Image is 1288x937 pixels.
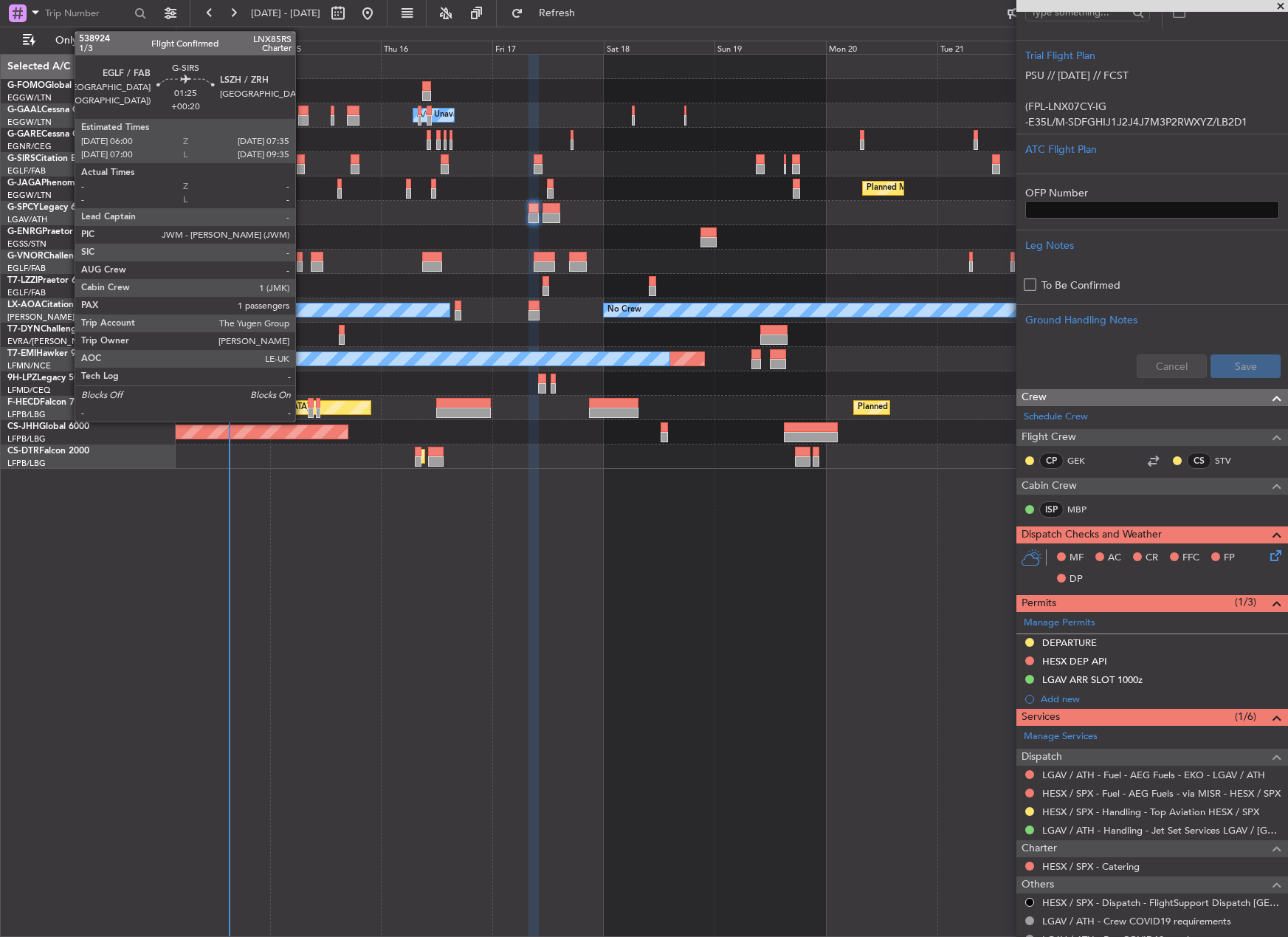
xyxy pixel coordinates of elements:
div: Wed 15 [270,41,382,54]
span: (1/3) [1235,594,1256,610]
a: G-VNORChallenger 650 [7,252,107,261]
a: T7-LZZIPraetor 600 [7,276,87,285]
a: LFPB/LBG [7,458,46,469]
div: Planned Maint [GEOGRAPHIC_DATA] ([GEOGRAPHIC_DATA]) [858,397,1090,419]
a: G-JAGAPhenom 300 [7,179,93,188]
p: -E35L/M-SDFGHIJ1J2J4J7M3P2RWXYZ/LB2D1 [1025,114,1279,130]
span: T7-EMI [7,349,36,358]
button: Only With Activity [16,29,160,52]
span: G-VNOR [7,252,44,261]
span: Charter [1022,840,1057,857]
div: CP [1039,453,1064,469]
span: Others [1022,876,1054,893]
span: AC [1108,551,1121,566]
a: EGSS/STN [7,238,47,250]
a: CS-DTRFalcon 2000 [7,447,89,456]
span: CS-JHH [7,422,39,431]
div: [DATE] [179,30,204,42]
span: FP [1224,551,1235,566]
span: Refresh [526,8,588,18]
label: OFP Number [1025,185,1279,201]
span: Services [1022,709,1060,726]
p: PSU // [DATE] // FCST [1025,68,1279,83]
span: Only With Activity [38,35,156,46]
span: Dispatch [1022,749,1062,766]
span: F-HECD [7,398,40,407]
a: EGGW/LTN [7,92,52,103]
a: MBP [1067,503,1101,516]
span: T7-LZZI [7,276,38,285]
div: Planned Maint [GEOGRAPHIC_DATA] ([GEOGRAPHIC_DATA]) [79,397,311,419]
input: Type something... [1031,1,1128,24]
span: G-GAAL [7,106,41,114]
span: Dispatch Checks and Weather [1022,526,1162,543]
a: HESX / SPX - Catering [1042,860,1140,873]
a: EGLF/FAB [7,287,46,298]
div: No Crew [607,299,641,321]
a: EGGW/LTN [7,190,52,201]
div: Tue 21 [937,41,1049,54]
span: G-SIRS [7,154,35,163]
a: G-ENRGPraetor 600 [7,227,92,236]
a: T7-DYNChallenger 604 [7,325,104,334]
a: LGAV / ATH - Handling - Jet Set Services LGAV / [GEOGRAPHIC_DATA] [1042,824,1281,837]
span: G-FOMO [7,81,45,90]
div: CS [1187,453,1211,469]
p: (FPL-LNX07CY-IG [1025,99,1279,114]
span: (1/6) [1235,709,1256,724]
a: EVRA/[PERSON_NAME] [7,336,99,347]
span: CR [1146,551,1158,566]
div: Fri 17 [492,41,604,54]
a: EGNR/CEG [7,141,52,152]
a: G-FOMOGlobal 6000 [7,81,95,90]
div: ISP [1039,501,1064,518]
a: F-HECDFalcon 7X [7,398,80,407]
a: LGAV/ATH [7,214,47,225]
a: HESX / SPX - Handling - Top Aviation HESX / SPX [1042,806,1259,818]
a: LFPB/LBG [7,409,46,420]
div: Add new [1041,693,1281,705]
a: EGGW/LTN [7,117,52,128]
a: [PERSON_NAME]/QSA [7,312,94,323]
a: HESX / SPX - Fuel - AEG Fuels - via MISR - HESX / SPX [1042,787,1281,800]
a: EGLF/FAB [7,263,46,274]
div: Owner [218,104,243,126]
a: Schedule Crew [1024,410,1088,425]
button: Refresh [504,1,593,25]
a: G-GAALCessna Citation XLS+ [7,106,129,114]
a: LFPB/LBG [7,433,46,445]
div: LGAV ARR SLOT 1000z [1042,673,1143,686]
a: LX-AOACitation Mustang [7,301,113,309]
span: G-JAGA [7,179,41,188]
div: Mon 20 [826,41,937,54]
div: Sat 18 [604,41,715,54]
span: G-SPCY [7,203,39,212]
div: Trial Flight Plan [1025,48,1279,64]
div: HESX DEP API [1042,655,1107,667]
div: Sun 19 [714,41,826,54]
a: Manage Services [1024,730,1098,744]
span: MF [1070,551,1084,566]
a: G-SPCYLegacy 650 [7,203,86,212]
div: Ground Handling Notes [1025,312,1279,328]
a: HESX / SPX - Dispatch - FlightSupport Dispatch [GEOGRAPHIC_DATA] [1042,896,1281,909]
a: LGAV / ATH - Fuel - AEG Fuels - EKO - LGAV / ATH [1042,769,1265,781]
a: LFMD/CEQ [7,385,50,396]
a: CS-JHHGlobal 6000 [7,422,89,431]
span: 9H-LPZ [7,374,37,382]
div: Tue 14 [159,41,270,54]
a: Manage Permits [1024,616,1095,631]
div: Leg Notes [1025,238,1279,253]
a: GEK [1067,454,1101,467]
span: G-GARE [7,130,41,139]
a: G-SIRSCitation Excel [7,154,92,163]
div: A/C Unavailable [417,104,478,126]
a: STV [1215,454,1248,467]
span: CS-DTR [7,447,39,456]
span: LX-AOA [7,301,41,309]
div: DEPARTURE [1042,636,1097,649]
span: Crew [1022,389,1047,406]
span: [DATE] - [DATE] [251,7,320,20]
span: Flight Crew [1022,429,1076,446]
div: ATC Flight Plan [1025,142,1279,157]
